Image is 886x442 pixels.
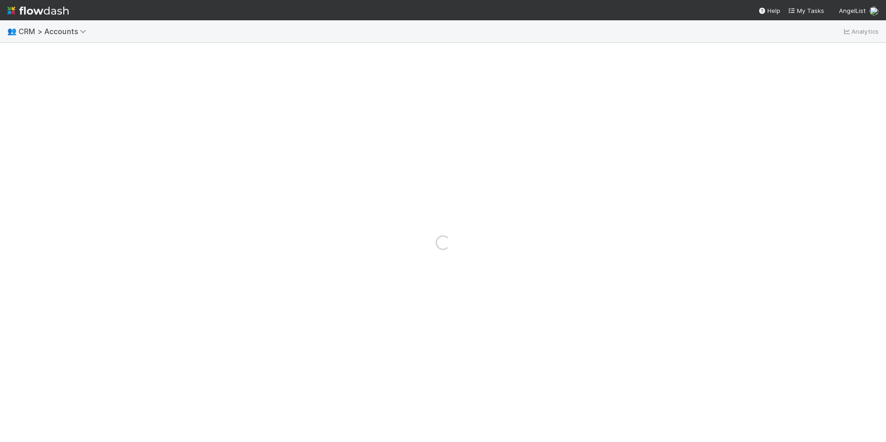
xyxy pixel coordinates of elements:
[839,7,866,14] span: AngelList
[869,6,879,16] img: avatar_a2d05fec-0a57-4266-8476-74cda3464b0e.png
[7,3,69,18] img: logo-inverted-e16ddd16eac7371096b0.svg
[7,27,17,35] span: 👥
[788,6,824,15] a: My Tasks
[842,26,879,37] a: Analytics
[18,27,91,36] span: CRM > Accounts
[758,6,780,15] div: Help
[788,7,824,14] span: My Tasks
